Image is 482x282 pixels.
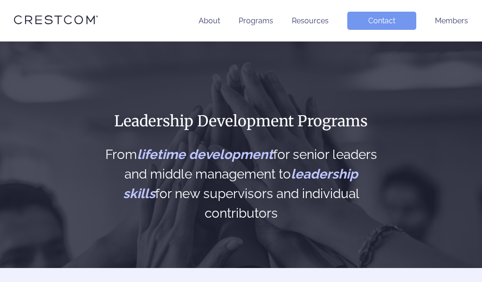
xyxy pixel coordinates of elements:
[199,16,220,25] a: About
[102,111,380,131] h1: Leadership Development Programs
[435,16,468,25] a: Members
[347,12,416,30] a: Contact
[102,145,380,223] h2: From for senior leaders and middle management to for new supervisors and individual contributors
[123,166,358,201] span: leadership skills
[239,16,273,25] a: Programs
[137,147,273,162] span: lifetime development
[292,16,329,25] a: Resources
